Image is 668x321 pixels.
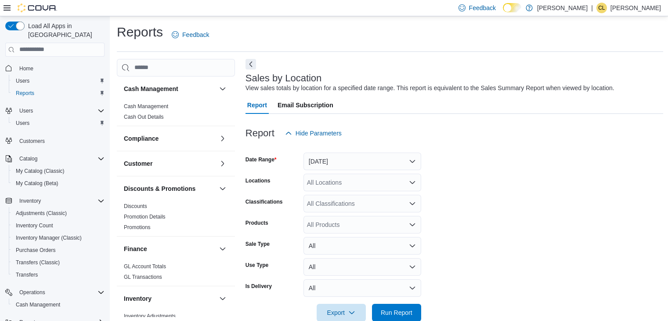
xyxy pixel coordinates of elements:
a: Inventory Manager (Classic) [12,233,85,243]
span: Report [247,96,267,114]
button: Cash Management [217,84,228,94]
span: Catalog [16,153,105,164]
button: Users [2,105,108,117]
span: Cash Management [12,299,105,310]
span: CL [598,3,605,13]
input: Dark Mode [503,3,521,12]
button: All [303,258,421,276]
button: Open list of options [409,221,416,228]
button: Customers [2,135,108,147]
div: Carissa Lavalle [596,3,607,13]
span: Run Report [381,308,412,317]
a: Promotion Details [124,214,166,220]
button: Customer [124,159,216,168]
span: Discounts [124,203,147,210]
span: My Catalog (Classic) [12,166,105,176]
h3: Sales by Location [246,73,322,84]
a: Reports [12,88,38,98]
span: Load All Apps in [GEOGRAPHIC_DATA] [25,22,105,39]
div: Finance [117,261,235,286]
span: Users [16,106,105,116]
a: Promotions [124,224,151,230]
span: Inventory [19,197,41,204]
span: Inventory Manager (Classic) [16,234,82,241]
span: Promotions [124,224,151,231]
button: Operations [2,286,108,299]
span: Inventory [16,196,105,206]
button: Next [246,59,256,69]
h3: Discounts & Promotions [124,184,195,193]
button: All [303,237,421,255]
button: Adjustments (Classic) [9,207,108,219]
span: Transfers [12,270,105,280]
h3: Inventory [124,294,152,303]
span: Operations [16,287,105,298]
span: Inventory Count [16,222,53,229]
button: Inventory [16,196,44,206]
button: Open list of options [409,179,416,186]
button: My Catalog (Classic) [9,165,108,177]
span: Home [16,63,105,74]
button: Transfers [9,269,108,281]
span: Transfers [16,271,38,278]
h3: Customer [124,159,152,168]
a: My Catalog (Classic) [12,166,68,176]
span: Reports [16,90,34,97]
a: Adjustments (Classic) [12,208,70,219]
a: Cash Out Details [124,114,164,120]
a: GL Account Totals [124,263,166,270]
span: Reports [12,88,105,98]
span: Transfers (Classic) [12,257,105,268]
span: GL Transactions [124,274,162,281]
span: Inventory Adjustments [124,313,176,320]
button: Transfers (Classic) [9,256,108,269]
a: Purchase Orders [12,245,59,255]
button: Open list of options [409,200,416,207]
label: Use Type [246,262,268,269]
button: Inventory Count [9,219,108,232]
div: View sales totals by location for a specified date range. This report is equivalent to the Sales ... [246,84,614,93]
span: Home [19,65,33,72]
button: Cash Management [124,84,216,93]
span: Hide Parameters [296,129,342,138]
a: Transfers (Classic) [12,257,63,268]
span: Users [12,118,105,128]
a: My Catalog (Beta) [12,178,62,189]
button: Finance [124,244,216,253]
button: Discounts & Promotions [124,184,216,193]
span: Feedback [469,4,496,12]
span: Users [12,76,105,86]
button: Inventory [124,294,216,303]
span: Customers [19,138,45,145]
p: | [591,3,593,13]
h3: Report [246,128,274,139]
button: Users [9,117,108,129]
span: My Catalog (Classic) [16,168,65,175]
span: Transfers (Classic) [16,259,60,266]
a: Cash Management [124,103,168,109]
span: Cash Out Details [124,113,164,120]
a: Feedback [168,26,213,44]
a: Customers [16,136,48,146]
span: Users [16,120,29,127]
h3: Finance [124,244,147,253]
label: Sale Type [246,241,270,248]
span: Users [19,107,33,114]
label: Classifications [246,198,283,205]
button: Catalog [16,153,41,164]
img: Cova [18,4,57,12]
label: Date Range [246,156,277,163]
span: Inventory Manager (Classic) [12,233,105,243]
button: All [303,279,421,297]
button: Reports [9,87,108,99]
button: Home [2,62,108,75]
span: My Catalog (Beta) [16,180,58,187]
button: Discounts & Promotions [217,183,228,194]
a: Inventory Adjustments [124,313,176,319]
a: Discounts [124,203,147,209]
p: [PERSON_NAME] [537,3,588,13]
a: Inventory Count [12,220,57,231]
button: Operations [16,287,49,298]
a: GL Transactions [124,274,162,280]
